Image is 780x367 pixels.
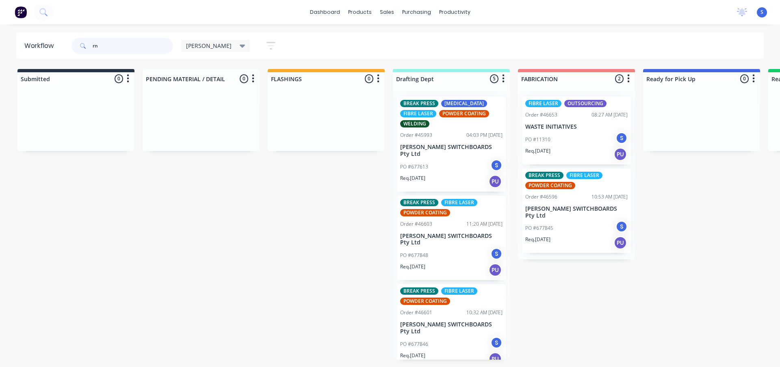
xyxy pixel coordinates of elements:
[306,6,344,18] a: dashboard
[525,111,557,119] div: Order #46653
[525,100,561,107] div: FIBRE LASER
[435,6,474,18] div: productivity
[400,132,432,139] div: Order #45993
[24,41,58,51] div: Workflow
[441,199,477,206] div: FIBRE LASER
[15,6,27,18] img: Factory
[441,287,477,295] div: FIBRE LASER
[564,100,607,107] div: OUTSOURCING
[400,144,503,158] p: [PERSON_NAME] SWITCHBOARDS Pty Ltd
[591,193,628,201] div: 10:53 AM [DATE]
[400,309,432,316] div: Order #46601
[525,193,557,201] div: Order #46596
[400,321,503,335] p: [PERSON_NAME] SWITCHBOARDS Pty Ltd
[490,159,503,171] div: S
[466,132,503,139] div: 04:03 PM [DATE]
[522,168,631,253] div: BREAK PRESSFIBRE LASERPOWDER COATINGOrder #4659610:53 AM [DATE][PERSON_NAME] SWITCHBOARDS Pty Ltd...
[400,163,428,171] p: PO #677613
[400,120,429,127] div: WELDING
[466,309,503,316] div: 10:32 AM [DATE]
[400,341,428,348] p: PO #677846
[489,263,502,276] div: PU
[400,110,436,117] div: FIBRE LASER
[400,100,438,107] div: BREAK PRESS
[400,287,438,295] div: BREAK PRESS
[439,110,489,117] div: POWDER COATING
[525,236,550,243] p: Req. [DATE]
[490,337,503,349] div: S
[525,136,550,143] p: PO #11310
[525,147,550,155] p: Req. [DATE]
[566,172,602,179] div: FIBRE LASER
[400,252,428,259] p: PO #677848
[615,220,628,233] div: S
[376,6,398,18] div: sales
[400,209,450,216] div: POWDER COATING
[525,182,575,189] div: POWDER COATING
[614,148,627,161] div: PU
[522,97,631,164] div: FIBRE LASEROUTSOURCINGOrder #4665308:27 AM [DATE]WASTE INITIATIVESPO #11310SReq.[DATE]PU
[441,100,487,107] div: [MEDICAL_DATA]
[525,225,553,232] p: PO #677845
[400,220,432,228] div: Order #46603
[525,205,628,219] p: [PERSON_NAME] SWITCHBOARDS Pty Ltd
[398,6,435,18] div: purchasing
[400,263,425,270] p: Req. [DATE]
[760,9,763,16] span: S
[489,352,502,365] div: PU
[400,298,450,305] div: POWDER COATING
[344,6,376,18] div: products
[525,172,563,179] div: BREAK PRESS
[93,38,173,54] input: Search for orders...
[400,233,503,246] p: [PERSON_NAME] SWITCHBOARDS Pty Ltd
[400,175,425,182] p: Req. [DATE]
[615,132,628,144] div: S
[186,41,232,50] span: [PERSON_NAME]
[489,175,502,188] div: PU
[397,97,506,192] div: BREAK PRESS[MEDICAL_DATA]FIBRE LASERPOWDER COATINGWELDINGOrder #4599304:03 PM [DATE][PERSON_NAME]...
[490,248,503,260] div: S
[400,199,438,206] div: BREAK PRESS
[591,111,628,119] div: 08:27 AM [DATE]
[466,220,503,228] div: 11:20 AM [DATE]
[525,123,628,130] p: WASTE INITIATIVES
[400,352,425,359] p: Req. [DATE]
[397,196,506,281] div: BREAK PRESSFIBRE LASERPOWDER COATINGOrder #4660311:20 AM [DATE][PERSON_NAME] SWITCHBOARDS Pty Ltd...
[614,236,627,249] div: PU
